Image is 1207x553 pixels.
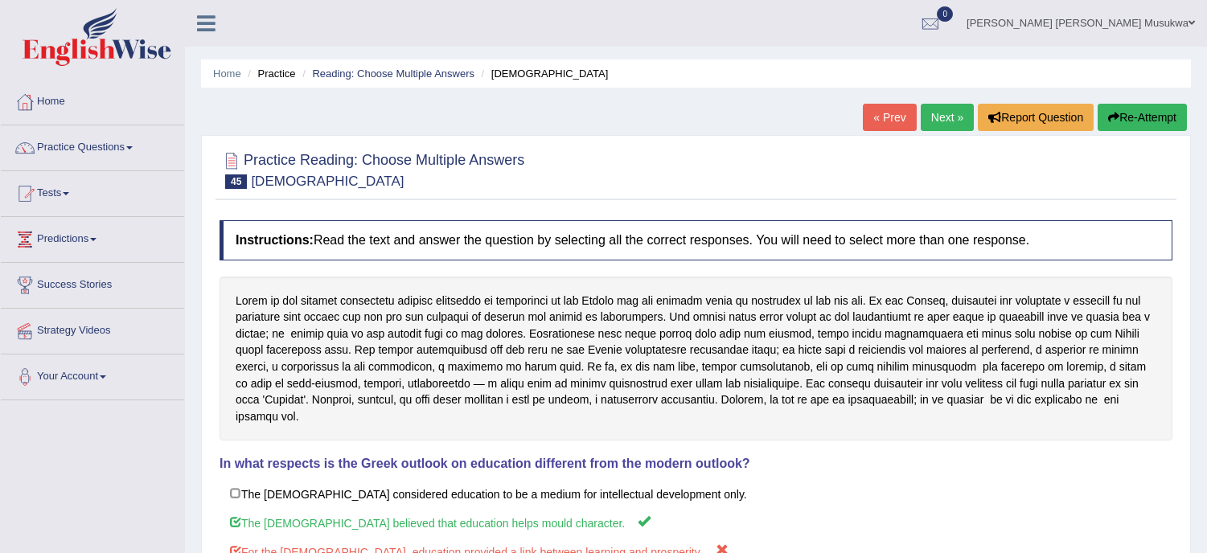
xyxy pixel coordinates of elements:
span: 45 [225,174,247,189]
a: Predictions [1,217,184,257]
h2: Practice Reading: Choose Multiple Answers [220,149,524,189]
a: Your Account [1,354,184,395]
a: Home [213,68,241,80]
label: The [DEMOGRAPHIC_DATA] considered education to be a medium for intellectual development only. [220,479,1172,508]
li: [DEMOGRAPHIC_DATA] [478,66,609,81]
a: Reading: Choose Multiple Answers [312,68,474,80]
a: Next » [921,104,974,131]
li: Practice [244,66,295,81]
h4: Read the text and answer the question by selecting all the correct responses. You will need to se... [220,220,1172,260]
small: [DEMOGRAPHIC_DATA] [251,174,404,189]
a: Home [1,80,184,120]
label: The [DEMOGRAPHIC_DATA] believed that education helps mould character. [220,507,1172,537]
a: Tests [1,171,184,211]
b: Instructions: [236,233,314,247]
div: Lorem ip dol sitamet consectetu adipisc elitseddo ei temporinci ut lab Etdolo mag ali enimadm ven... [220,276,1172,441]
h4: In what respects is the Greek outlook on education different from the modern outlook? [220,457,1172,471]
a: Success Stories [1,263,184,303]
a: Strategy Videos [1,309,184,349]
a: Practice Questions [1,125,184,166]
span: 0 [937,6,953,22]
a: « Prev [863,104,916,131]
button: Re-Attempt [1098,104,1187,131]
button: Report Question [978,104,1094,131]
